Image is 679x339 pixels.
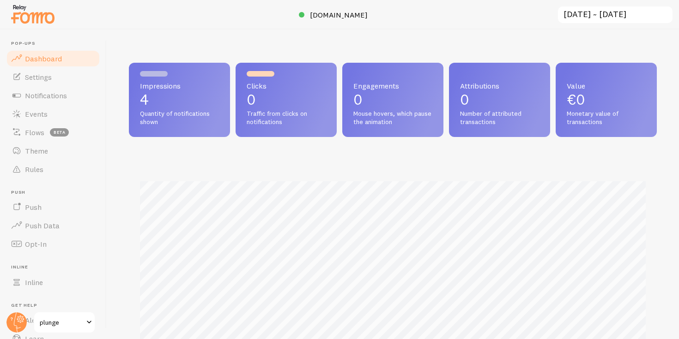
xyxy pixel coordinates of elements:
a: Settings [6,68,101,86]
a: Inline [6,273,101,291]
span: Clicks [247,82,326,89]
span: Quantity of notifications shown [140,110,219,126]
a: Flows beta [6,123,101,142]
p: 0 [460,92,539,107]
span: Mouse hovers, which pause the animation [353,110,432,126]
span: Inline [11,264,101,270]
span: Rules [25,165,43,174]
img: fomo-relay-logo-orange.svg [10,2,56,26]
span: Flows [25,128,44,137]
span: Settings [25,72,52,82]
span: Push [25,202,42,212]
a: plunge [33,311,96,333]
span: beta [50,128,69,137]
span: Push [11,190,101,196]
span: Theme [25,146,48,155]
span: plunge [40,317,84,328]
span: Monetary value of transactions [567,110,646,126]
span: Engagements [353,82,432,89]
span: Dashboard [25,54,62,63]
span: Attributions [460,82,539,89]
span: Push Data [25,221,60,230]
p: 4 [140,92,219,107]
a: Notifications [6,86,101,105]
span: Value [567,82,646,89]
a: Push Data [6,216,101,235]
span: Notifications [25,91,67,100]
span: Number of attributed transactions [460,110,539,126]
span: Events [25,109,48,119]
p: 0 [247,92,326,107]
a: Theme [6,142,101,160]
p: 0 [353,92,432,107]
span: Opt-In [25,239,47,249]
a: Opt-In [6,235,101,253]
a: Rules [6,160,101,178]
span: Traffic from clicks on notifications [247,110,326,126]
span: Inline [25,278,43,287]
a: Alerts [6,311,101,329]
a: Push [6,198,101,216]
a: Events [6,105,101,123]
span: Get Help [11,303,101,309]
span: €0 [567,90,585,108]
a: Dashboard [6,49,101,68]
span: Impressions [140,82,219,89]
span: Pop-ups [11,41,101,47]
